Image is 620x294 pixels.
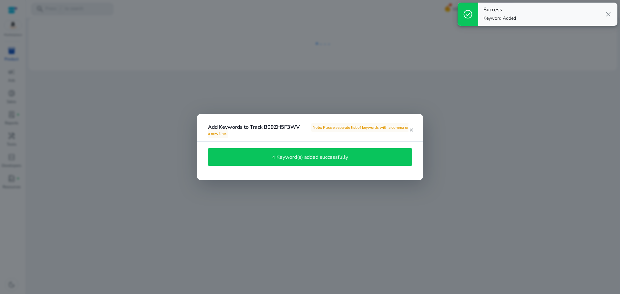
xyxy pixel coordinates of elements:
mat-icon: close [409,127,414,133]
span: check_circle [463,9,473,19]
p: Keyword Added [483,15,516,22]
span: Note: Please separate list of keywords with a comma or a new line. [208,123,408,138]
h4: Success [483,7,516,13]
span: close [604,10,612,18]
h4: Keyword(s) added successfully [276,154,348,160]
p: 4 [272,154,276,161]
h4: Add Keywords to Track B09ZH5F3WV [208,124,409,137]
